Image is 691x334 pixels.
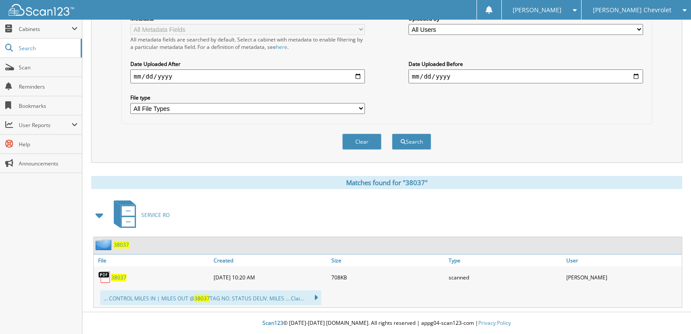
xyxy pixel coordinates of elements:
[513,7,562,13] span: [PERSON_NAME]
[9,4,74,16] img: scan123-logo-white.svg
[211,255,329,266] a: Created
[276,43,287,51] a: here
[647,292,691,334] iframe: Chat Widget
[262,319,283,327] span: Scan123
[82,313,691,334] div: © [DATE]-[DATE] [DOMAIN_NAME]. All rights reserved | appg04-scan123-com |
[446,269,564,286] div: scanned
[19,25,71,33] span: Cabinets
[593,7,671,13] span: [PERSON_NAME] Chevrolet
[130,69,365,83] input: start
[100,290,321,305] div: ... CONTROL MILES IN | MILES OUT @ TAG NO. STATUS DELIV. MILES ... Clai...
[329,255,447,266] a: Size
[98,271,111,284] img: PDF.png
[111,274,126,281] a: 38037
[19,64,78,71] span: Scan
[408,69,643,83] input: end
[478,319,511,327] a: Privacy Policy
[114,241,129,248] a: 38037
[19,45,76,52] span: Search
[130,36,365,51] div: All metadata fields are searched by default. Select a cabinet with metadata to enable filtering b...
[392,134,431,150] button: Search
[564,269,682,286] div: [PERSON_NAME]
[19,102,78,110] span: Bookmarks
[329,269,447,286] div: 708KB
[564,255,682,266] a: User
[408,60,643,68] label: Date Uploaded Before
[141,211,170,219] span: SERVICE RO
[19,160,78,167] span: Announcements
[211,269,329,286] div: [DATE] 10:20 AM
[130,60,365,68] label: Date Uploaded After
[446,255,564,266] a: Type
[19,141,78,148] span: Help
[130,94,365,101] label: File type
[91,176,682,189] div: Matches found for "38037"
[109,198,170,232] a: SERVICE RO
[342,134,381,150] button: Clear
[94,255,211,266] a: File
[95,239,114,250] img: folder2.png
[19,121,71,129] span: User Reports
[194,295,210,302] span: 38037
[19,83,78,90] span: Reminders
